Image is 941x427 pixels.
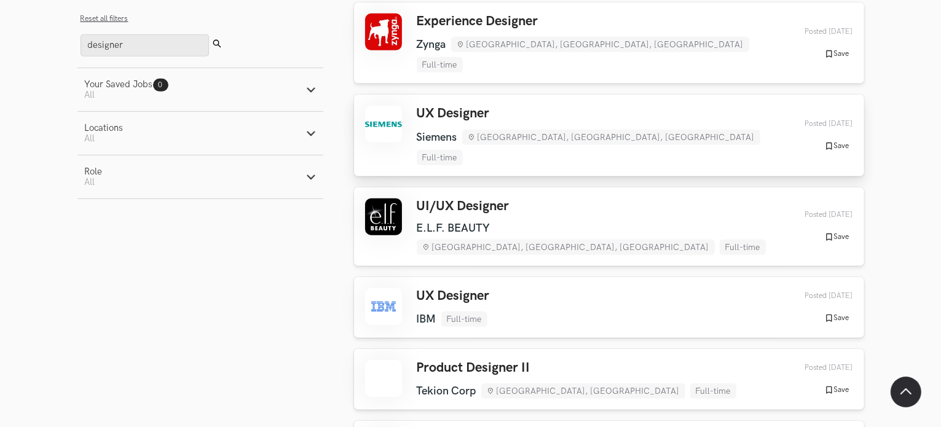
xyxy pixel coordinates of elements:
button: Save [821,141,853,152]
a: Experience Designer Zynga [GEOGRAPHIC_DATA], [GEOGRAPHIC_DATA], [GEOGRAPHIC_DATA] Full-time Poste... [354,2,864,84]
a: UX Designer Siemens [GEOGRAPHIC_DATA], [GEOGRAPHIC_DATA], [GEOGRAPHIC_DATA] Full-time Posted [DAT... [354,95,864,176]
div: 02nd Sep [776,27,853,36]
button: RoleAll [77,155,323,198]
li: Full-time [417,150,463,165]
li: [GEOGRAPHIC_DATA], [GEOGRAPHIC_DATA], [GEOGRAPHIC_DATA] [451,37,749,52]
button: Reset all filters [81,14,128,23]
li: Siemens [417,131,457,144]
h3: Product Designer II [417,360,736,376]
li: E.L.F. BEAUTY [417,222,490,235]
h3: Experience Designer [417,14,776,29]
a: Product Designer II Tekion Corp [GEOGRAPHIC_DATA], [GEOGRAPHIC_DATA] Full-time Posted [DATE] Save [354,349,864,410]
a: UX Designer IBM Full-time Posted [DATE] Save [354,277,864,338]
div: Locations [85,123,124,133]
span: All [85,90,95,100]
a: UI/UX Designer E.L.F. BEAUTY [GEOGRAPHIC_DATA], [GEOGRAPHIC_DATA], [GEOGRAPHIC_DATA] Full-time Po... [354,187,864,266]
li: IBM [417,313,436,326]
button: Save [821,313,853,324]
button: Your Saved Jobs0 All [77,68,323,111]
li: [GEOGRAPHIC_DATA], [GEOGRAPHIC_DATA] [481,383,685,399]
li: Full-time [417,57,463,72]
button: LocationsAll [77,112,323,155]
span: 0 [159,80,163,90]
li: [GEOGRAPHIC_DATA], [GEOGRAPHIC_DATA], [GEOGRAPHIC_DATA] [417,240,715,255]
h3: UI/UX Designer [417,198,776,214]
div: 30th Aug [776,291,853,300]
li: [GEOGRAPHIC_DATA], [GEOGRAPHIC_DATA], [GEOGRAPHIC_DATA] [462,130,760,145]
div: 27th Aug [776,363,853,372]
div: 30th Aug [776,210,853,219]
div: 02nd Sep [776,119,853,128]
div: Your Saved Jobs [85,79,168,90]
button: Save [821,232,853,243]
li: Zynga [417,38,446,51]
h3: UX Designer [417,288,490,304]
h3: UX Designer [417,106,776,122]
li: Full-time [690,383,736,399]
button: Save [821,49,853,60]
span: All [85,133,95,144]
button: Save [821,385,853,396]
li: Full-time [720,240,766,255]
li: Full-time [441,311,487,327]
div: Role [85,166,103,177]
span: All [85,177,95,187]
li: Tekion Corp [417,385,476,398]
input: Search [81,34,209,57]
